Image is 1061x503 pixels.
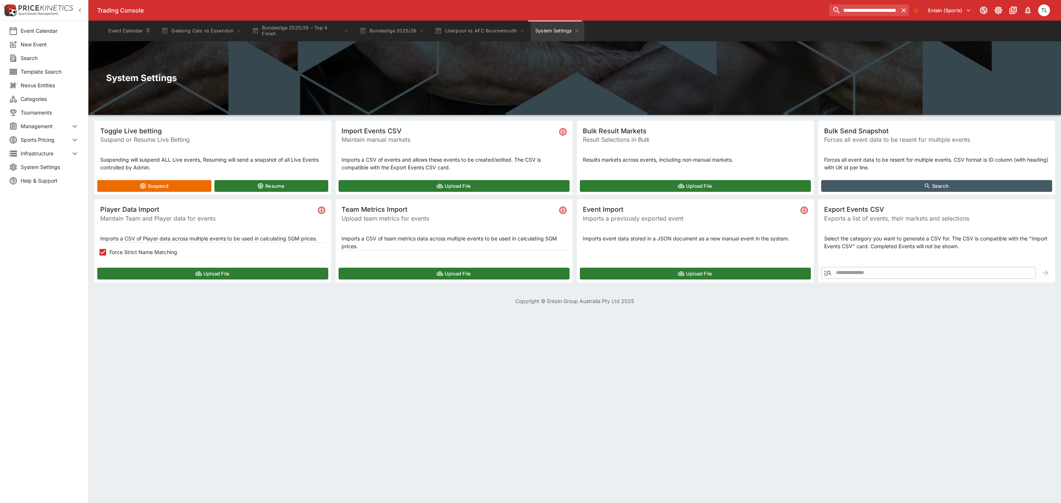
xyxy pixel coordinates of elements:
span: Nexus Entities [21,81,79,89]
span: Import Events CSV [342,127,556,135]
span: Bulk Send Snapshot [824,127,1049,135]
span: Suspend or Resume Live Betting [100,135,325,144]
p: Forces all event data to be resent for multiple events. CSV format is ID column (with heading) wi... [824,156,1049,171]
span: Toggle Live betting [100,127,325,135]
span: Management [21,122,70,130]
button: Documentation [1006,4,1020,17]
p: Imports event data stored in a JSON document as a new manual event in the system. [583,235,808,242]
button: Notifications [1021,4,1034,17]
p: Imports a CSV of events and allows these events to be created/edited. The CSV is compatible with ... [342,156,567,171]
span: Maintain Team and Player data for events [100,214,315,223]
span: Sports Pricing [21,136,70,144]
p: Suspending will suspend ALL Live events, Resuming will send a snapshot of all Live Events control... [100,156,325,171]
span: Result Selections in Bulk [583,135,808,144]
p: Imports a CSV of team metrics data across multiple events to be used in calculating SGM prices. [342,235,567,250]
input: search [829,4,898,16]
span: Infrastructure [21,150,70,157]
span: Template Search [21,68,79,75]
span: Forces all event data to be resent for multiple events [824,135,1049,144]
span: Imports a previously exported event [583,214,798,223]
span: Team Metrics Import [342,205,556,214]
span: Event Import [583,205,798,214]
button: Bundesliga 2025/26 – Top 4 Finish [248,21,354,41]
span: System Settings [21,163,79,171]
img: Sportsbook Management [18,12,58,15]
div: Trading Console [97,7,826,14]
button: Search [821,180,1052,192]
span: Player Data Import [100,205,315,214]
button: Suspend [97,180,211,192]
button: Upload File [580,180,811,192]
img: PriceKinetics [18,5,73,11]
button: Trent Lewis [1036,2,1052,18]
span: Upload team metrics for events [342,214,556,223]
p: Results markets across events, including non-manual markets. [583,156,808,163]
span: New Event [21,41,79,48]
button: Event Calendar [104,21,155,41]
h2: System Settings [106,72,1043,84]
span: Categories [21,95,79,103]
button: Upload File [339,180,570,192]
button: Resume [214,180,329,192]
span: Search [21,54,79,62]
button: Liverpool vs AFC Bournemouth [430,21,529,41]
div: Trent Lewis [1038,4,1050,16]
button: Select Tenant [924,4,976,16]
span: Bulk Result Markets [583,127,808,135]
span: Tournaments [21,109,79,116]
button: Geelong Cats vs Essendon [157,21,246,41]
button: Upload File [580,268,811,279]
button: Upload File [97,268,328,279]
p: Imports a CSV of Player data across multiple events to be used in calculating SGM prices. [100,235,325,242]
span: Exports a list of events, their markets and selections [824,214,1049,223]
p: Select the category you want to generate a CSV for. The CSV is compatible with the "Import Events... [824,235,1049,250]
span: Help & Support [21,177,79,184]
img: PriceKinetics Logo [2,3,17,18]
button: Bundesliga 2025/26 [355,21,429,41]
button: Upload File [339,268,570,279]
span: Event Calendar [21,27,79,35]
span: Maintain manual markets [342,135,556,144]
button: Connected to PK [977,4,990,17]
button: No Bookmarks [910,4,922,16]
p: Copyright © Entain Group Australia Pty Ltd 2025 [88,297,1061,305]
span: Force Strict Name Matching [109,248,177,256]
button: Toggle light/dark mode [992,4,1005,17]
button: System Settings [531,21,584,41]
span: Export Events CSV [824,205,1049,214]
